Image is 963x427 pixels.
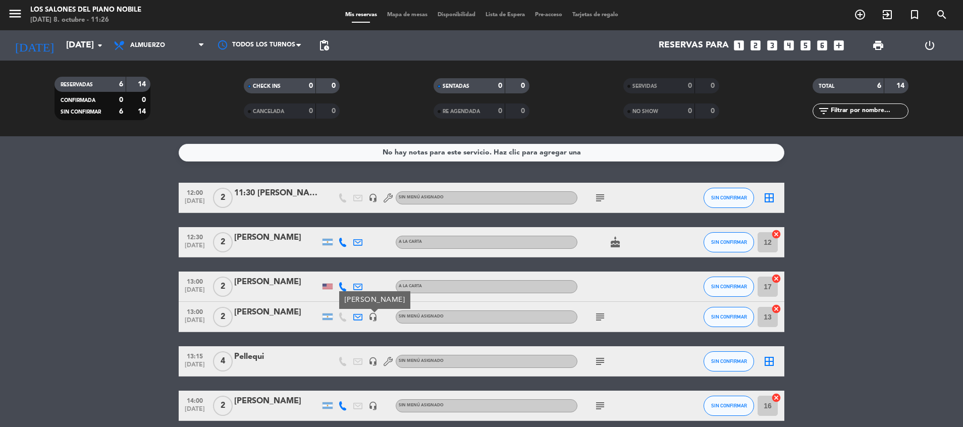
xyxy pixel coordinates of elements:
i: headset_mic [368,193,378,202]
div: [PERSON_NAME] [234,395,320,408]
strong: 6 [119,108,123,115]
span: 2 [213,277,233,297]
i: turned_in_not [908,9,921,21]
span: 2 [213,188,233,208]
strong: 0 [309,108,313,115]
span: Almuerzo [130,42,165,49]
div: 11:30 [PERSON_NAME] [234,187,320,200]
i: cancel [771,229,781,239]
i: [DATE] [8,34,61,57]
button: SIN CONFIRMAR [704,396,754,416]
span: Pre-acceso [530,12,567,18]
span: SIN CONFIRMAR [711,284,747,289]
span: [DATE] [182,361,207,373]
div: LOG OUT [904,30,955,61]
span: print [872,39,884,51]
strong: 0 [142,96,148,103]
strong: 0 [332,82,338,89]
i: add_circle_outline [854,9,866,21]
div: [PERSON_NAME] [234,276,320,289]
span: Sin menú asignado [399,195,444,199]
span: 2 [213,307,233,327]
button: SIN CONFIRMAR [704,307,754,327]
strong: 0 [688,82,692,89]
i: cancel [771,274,781,284]
span: Sin menú asignado [399,403,444,407]
div: Pellequi [234,350,320,363]
strong: 0 [498,108,502,115]
i: looks_3 [766,39,779,52]
span: TOTAL [819,84,834,89]
div: No hay notas para este servicio. Haz clic para agregar una [383,147,581,158]
strong: 14 [138,108,148,115]
span: 12:30 [182,231,207,242]
span: Mapa de mesas [382,12,433,18]
span: Reservas para [659,40,729,50]
i: border_all [763,192,775,204]
strong: 0 [309,82,313,89]
span: SERVIDAS [632,84,657,89]
span: SIN CONFIRMAR [711,403,747,408]
i: cake [609,236,621,248]
span: 4 [213,351,233,371]
span: A LA CARTA [399,284,422,288]
span: [DATE] [182,242,207,254]
div: [PERSON_NAME] [234,306,320,319]
i: looks_4 [782,39,795,52]
i: filter_list [818,105,830,117]
div: Los Salones del Piano Nobile [30,5,141,15]
strong: 6 [119,81,123,88]
span: RE AGENDADA [443,109,480,114]
i: cancel [771,393,781,403]
span: Disponibilidad [433,12,480,18]
i: subject [594,311,606,323]
span: 13:15 [182,350,207,361]
span: RESERVADAS [61,82,93,87]
span: A LA CARTA [399,240,422,244]
i: add_box [832,39,845,52]
strong: 0 [332,108,338,115]
i: border_all [763,355,775,367]
span: NO SHOW [632,109,658,114]
span: [DATE] [182,198,207,209]
i: looks_one [732,39,745,52]
span: [DATE] [182,406,207,417]
span: 13:00 [182,275,207,287]
i: headset_mic [368,312,378,322]
span: [DATE] [182,287,207,298]
span: Mis reservas [340,12,382,18]
span: 2 [213,396,233,416]
i: arrow_drop_down [94,39,106,51]
div: [PERSON_NAME] [234,231,320,244]
span: CANCELADA [253,109,284,114]
strong: 0 [521,82,527,89]
button: SIN CONFIRMAR [704,188,754,208]
span: SIN CONFIRMAR [61,110,101,115]
i: subject [594,400,606,412]
i: headset_mic [368,357,378,366]
strong: 14 [138,81,148,88]
span: 14:00 [182,394,207,406]
button: SIN CONFIRMAR [704,232,754,252]
input: Filtrar por nombre... [830,105,908,117]
span: Lista de Espera [480,12,530,18]
div: [PERSON_NAME] [339,291,410,309]
strong: 0 [711,82,717,89]
i: search [936,9,948,21]
span: 2 [213,232,233,252]
span: 12:00 [182,186,207,198]
span: SIN CONFIRMAR [711,358,747,364]
i: exit_to_app [881,9,893,21]
strong: 0 [119,96,123,103]
strong: 0 [688,108,692,115]
i: power_settings_new [924,39,936,51]
i: subject [594,192,606,204]
span: SENTADAS [443,84,469,89]
strong: 0 [521,108,527,115]
i: cancel [771,304,781,314]
button: SIN CONFIRMAR [704,277,754,297]
button: menu [8,6,23,25]
strong: 14 [896,82,906,89]
i: looks_5 [799,39,812,52]
span: SIN CONFIRMAR [711,195,747,200]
